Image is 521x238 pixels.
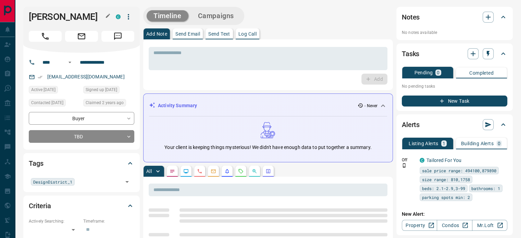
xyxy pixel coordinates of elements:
[47,74,125,79] a: [EMAIL_ADDRESS][DOMAIN_NAME]
[31,99,63,106] span: Contacted [DATE]
[211,168,216,174] svg: Emails
[402,9,507,25] div: Notes
[252,168,257,174] svg: Opportunities
[66,58,74,66] button: Open
[443,141,445,146] p: 1
[149,99,387,112] div: Activity Summary- Never
[364,103,377,109] p: - Never
[116,14,121,19] div: condos.ca
[31,86,55,93] span: Active [DATE]
[265,168,271,174] svg: Agent Actions
[83,86,134,96] div: Wed Nov 10 2021
[29,200,51,211] h2: Criteria
[29,31,62,42] span: Call
[208,32,230,36] p: Send Text
[146,169,152,174] p: All
[224,168,230,174] svg: Listing Alerts
[65,31,98,42] span: Email
[402,119,420,130] h2: Alerts
[402,157,415,163] p: Off
[402,116,507,133] div: Alerts
[402,220,437,231] a: Property
[197,168,202,174] svg: Calls
[469,71,494,75] p: Completed
[29,155,134,172] div: Tags
[158,102,197,109] p: Activity Summary
[420,158,424,163] div: condos.ca
[29,130,134,143] div: TBD
[402,96,507,107] button: New Task
[101,31,134,42] span: Message
[147,10,188,22] button: Timeline
[414,70,433,75] p: Pending
[29,86,80,96] div: Sat Jan 07 2023
[33,178,72,185] span: DesignDistrict_1
[83,99,134,109] div: Mon Dec 05 2022
[29,218,80,224] p: Actively Searching:
[29,158,43,169] h2: Tags
[402,29,507,36] p: No notes available
[164,144,371,151] p: Your client is keeping things mysterious! We didn't have enough data to put together a summary.
[437,70,439,75] p: 0
[29,112,134,125] div: Buyer
[146,32,167,36] p: Add Note
[422,176,470,183] span: size range: 810,1758
[402,12,420,23] h2: Notes
[238,168,244,174] svg: Requests
[472,220,507,231] a: Mr.Loft
[498,141,500,146] p: 0
[38,75,42,79] svg: Email Verified
[461,141,494,146] p: Building Alerts
[437,220,472,231] a: Condos
[86,99,124,106] span: Claimed 2 years ago
[402,81,507,91] p: No pending tasks
[402,211,507,218] p: New Alert:
[471,185,500,192] span: bathrooms: 1
[29,11,106,22] h1: [PERSON_NAME]
[422,194,470,201] span: parking spots min: 2
[402,163,407,168] svg: Push Notification Only
[29,99,80,109] div: Mon Dec 05 2022
[409,141,438,146] p: Listing Alerts
[191,10,241,22] button: Campaigns
[170,168,175,174] svg: Notes
[402,46,507,62] div: Tasks
[422,185,465,192] span: beds: 2.1-2.9,3-99
[122,177,132,187] button: Open
[426,158,461,163] a: Tailored For You
[175,32,200,36] p: Send Email
[183,168,189,174] svg: Lead Browsing Activity
[86,86,117,93] span: Signed up [DATE]
[83,218,134,224] p: Timeframe:
[29,198,134,214] div: Criteria
[402,48,419,59] h2: Tasks
[422,167,496,174] span: sale price range: 494100,879890
[238,32,257,36] p: Log Call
